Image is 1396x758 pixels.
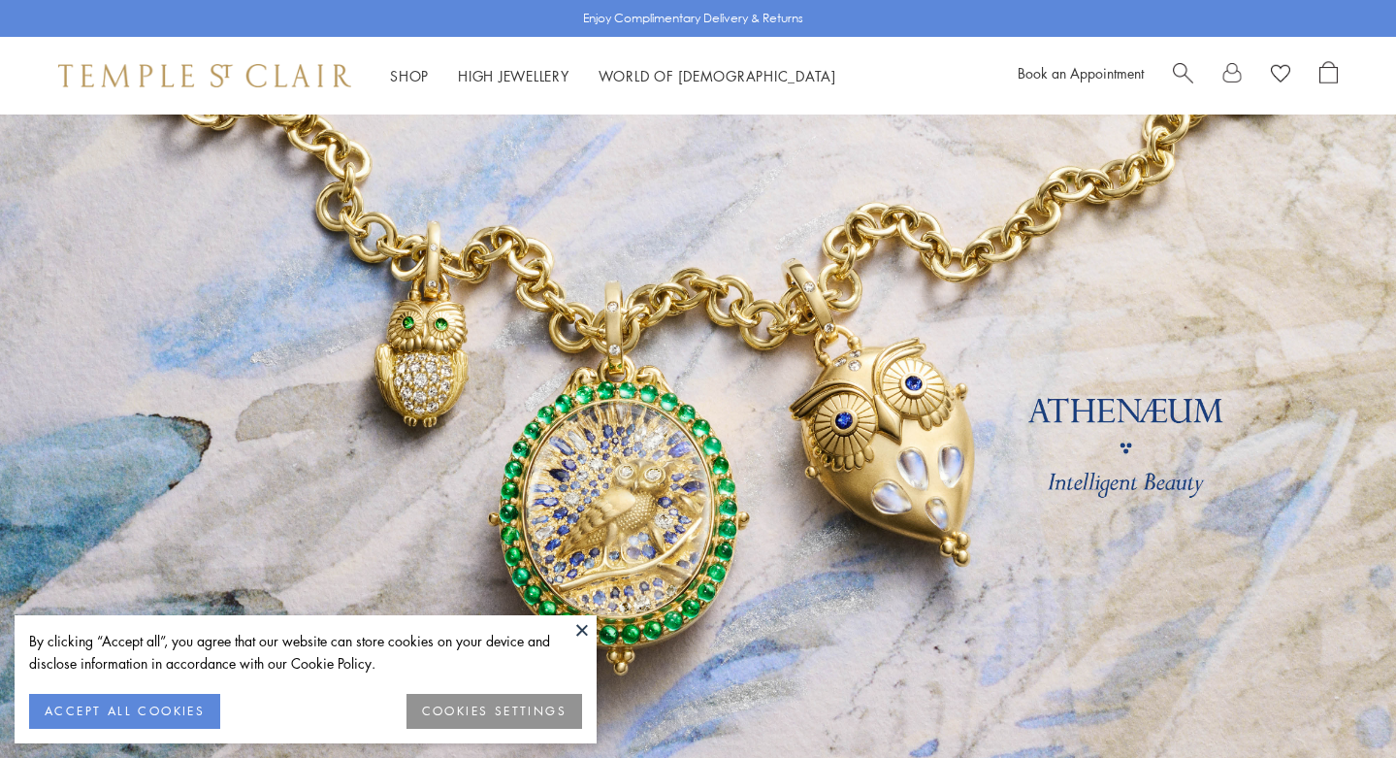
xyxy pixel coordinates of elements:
[390,66,429,85] a: ShopShop
[1173,61,1193,90] a: Search
[29,694,220,729] button: ACCEPT ALL COOKIES
[1018,63,1144,82] a: Book an Appointment
[1271,61,1290,90] a: View Wishlist
[29,630,582,675] div: By clicking “Accept all”, you agree that our website can store cookies on your device and disclos...
[599,66,836,85] a: World of [DEMOGRAPHIC_DATA]World of [DEMOGRAPHIC_DATA]
[583,9,803,28] p: Enjoy Complimentary Delivery & Returns
[1319,61,1338,90] a: Open Shopping Bag
[390,64,836,88] nav: Main navigation
[1299,667,1377,739] iframe: Gorgias live chat messenger
[458,66,569,85] a: High JewelleryHigh Jewellery
[406,694,582,729] button: COOKIES SETTINGS
[58,64,351,87] img: Temple St. Clair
